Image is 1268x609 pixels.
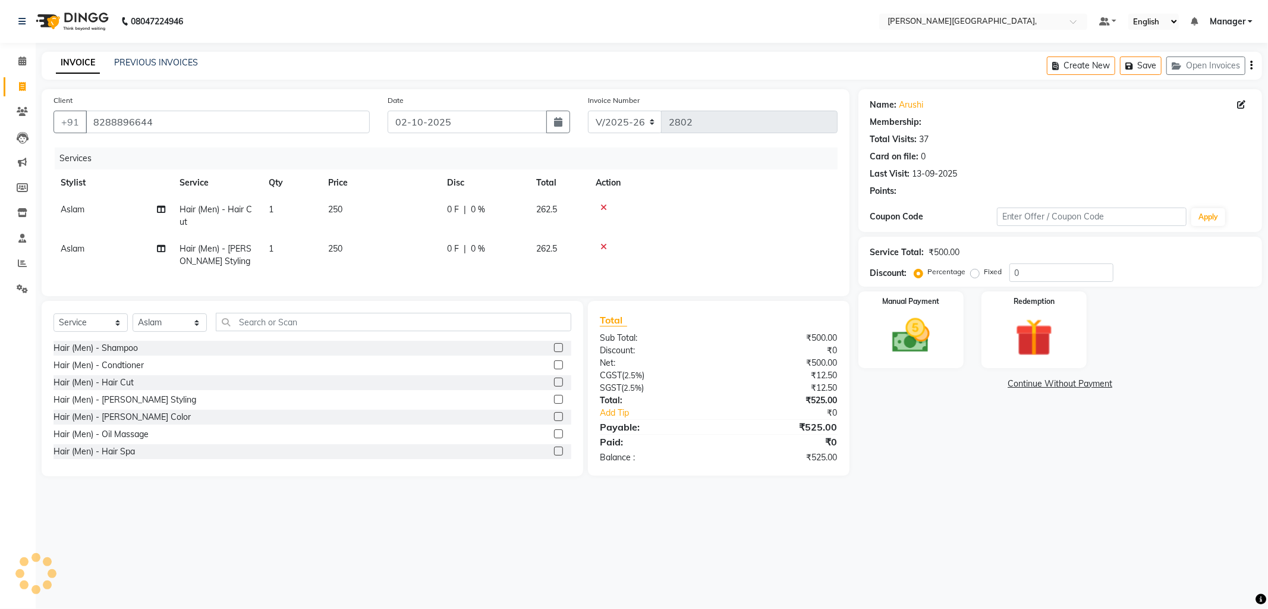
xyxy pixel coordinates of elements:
[328,204,342,215] span: 250
[54,445,135,458] div: Hair (Men) - Hair Spa
[54,411,191,423] div: Hair (Men) - [PERSON_NAME] Color
[269,204,273,215] span: 1
[1191,208,1225,226] button: Apply
[54,359,144,372] div: Hair (Men) - Condtioner
[464,243,466,255] span: |
[870,246,924,259] div: Service Total:
[861,378,1260,390] a: Continue Without Payment
[591,451,719,464] div: Balance :
[899,99,924,111] a: Arushi
[269,243,273,254] span: 1
[388,95,404,106] label: Date
[600,370,622,381] span: CGST
[86,111,370,133] input: Search by Name/Mobile/Email/Code
[740,407,847,419] div: ₹0
[54,111,87,133] button: +91
[131,5,183,38] b: 08047224946
[591,357,719,369] div: Net:
[180,243,251,266] span: Hair (Men) - [PERSON_NAME] Styling
[984,266,1002,277] label: Fixed
[471,203,485,216] span: 0 %
[180,204,252,227] span: Hair (Men) - Hair Cut
[321,169,440,196] th: Price
[719,344,847,357] div: ₹0
[913,168,958,180] div: 13-09-2025
[928,266,966,277] label: Percentage
[870,267,907,280] div: Discount:
[588,95,640,106] label: Invoice Number
[1166,56,1245,75] button: Open Invoices
[591,344,719,357] div: Discount:
[54,95,73,106] label: Client
[929,246,960,259] div: ₹500.00
[920,133,929,146] div: 37
[719,420,847,434] div: ₹525.00
[591,420,719,434] div: Payable:
[591,435,719,449] div: Paid:
[719,451,847,464] div: ₹525.00
[262,169,321,196] th: Qty
[882,296,939,307] label: Manual Payment
[61,204,84,215] span: Aslam
[719,369,847,382] div: ₹12.50
[921,150,926,163] div: 0
[54,428,149,441] div: Hair (Men) - Oil Massage
[464,203,466,216] span: |
[54,342,138,354] div: Hair (Men) - Shampoo
[870,150,919,163] div: Card on file:
[328,243,342,254] span: 250
[591,382,719,394] div: ( )
[719,332,847,344] div: ₹500.00
[870,133,917,146] div: Total Visits:
[536,204,557,215] span: 262.5
[600,382,621,393] span: SGST
[1014,296,1055,307] label: Redemption
[870,211,997,223] div: Coupon Code
[870,99,897,111] div: Name:
[529,169,589,196] th: Total
[54,169,172,196] th: Stylist
[591,369,719,382] div: ( )
[624,383,641,393] span: 2.5%
[536,243,557,254] span: 262.5
[719,382,847,394] div: ₹12.50
[591,394,719,407] div: Total:
[216,313,571,331] input: Search or Scan
[1120,56,1162,75] button: Save
[1047,56,1115,75] button: Create New
[870,116,922,128] div: Membership:
[172,169,262,196] th: Service
[600,314,627,327] span: Total
[591,407,740,419] a: Add Tip
[61,243,84,254] span: Aslam
[870,168,910,180] div: Last Visit:
[719,394,847,407] div: ₹525.00
[447,203,459,216] span: 0 F
[870,185,897,197] div: Points:
[471,243,485,255] span: 0 %
[30,5,112,38] img: logo
[1210,15,1245,28] span: Manager
[447,243,459,255] span: 0 F
[440,169,529,196] th: Disc
[719,357,847,369] div: ₹500.00
[54,376,134,389] div: Hair (Men) - Hair Cut
[114,57,198,68] a: PREVIOUS INVOICES
[719,435,847,449] div: ₹0
[589,169,838,196] th: Action
[591,332,719,344] div: Sub Total:
[624,371,642,380] span: 2.5%
[56,52,100,74] a: INVOICE
[997,208,1187,226] input: Enter Offer / Coupon Code
[55,147,847,169] div: Services
[1003,314,1065,361] img: _gift.svg
[880,314,942,357] img: _cash.svg
[54,394,196,406] div: Hair (Men) - [PERSON_NAME] Styling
